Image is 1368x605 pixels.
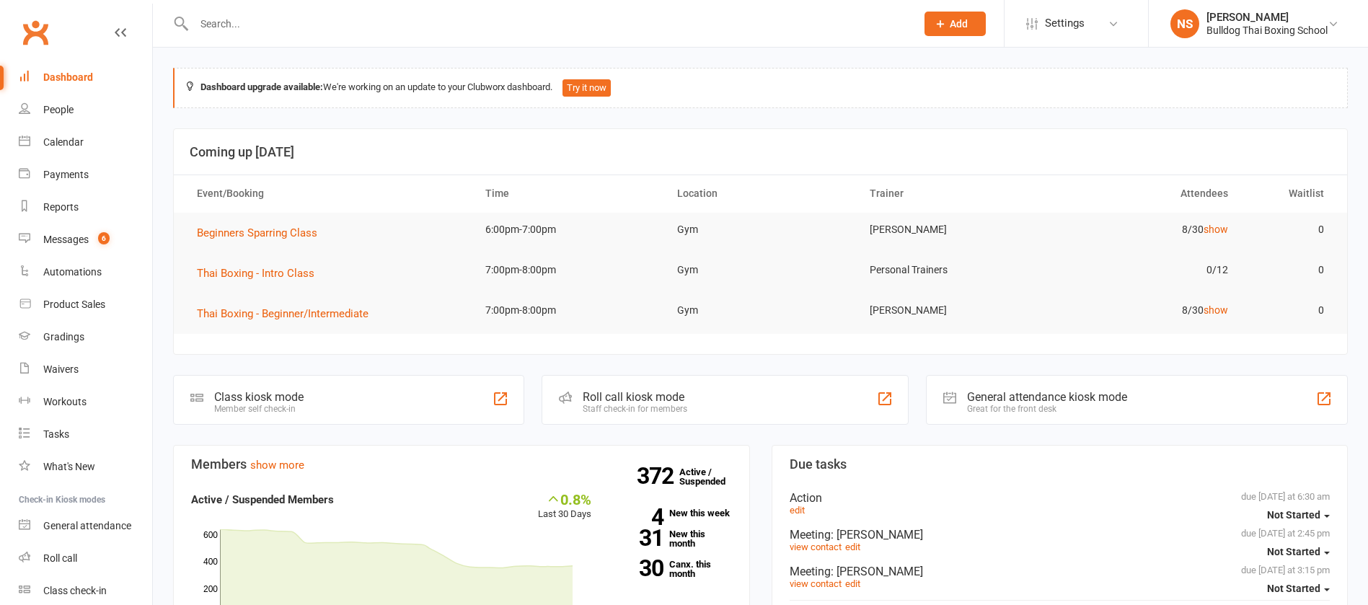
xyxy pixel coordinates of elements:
[664,293,856,327] td: Gym
[664,175,856,212] th: Location
[790,528,1331,542] div: Meeting
[857,175,1049,212] th: Trainer
[1267,509,1320,521] span: Not Started
[98,232,110,244] span: 6
[790,565,1331,578] div: Meeting
[1049,213,1240,247] td: 8/30
[613,506,663,528] strong: 4
[197,307,369,320] span: Thai Boxing - Beginner/Intermediate
[214,390,304,404] div: Class kiosk mode
[613,529,732,548] a: 31New this month
[43,428,69,440] div: Tasks
[191,457,732,472] h3: Members
[613,560,732,578] a: 30Canx. this month
[19,191,152,224] a: Reports
[1267,539,1330,565] button: Not Started
[19,159,152,191] a: Payments
[950,18,968,30] span: Add
[250,459,304,472] a: show more
[967,390,1127,404] div: General attendance kiosk mode
[43,331,84,343] div: Gradings
[790,505,805,516] a: edit
[831,528,923,542] span: : [PERSON_NAME]
[679,456,743,497] a: 372Active / Suspended
[845,578,860,589] a: edit
[613,527,663,549] strong: 31
[19,321,152,353] a: Gradings
[191,493,334,506] strong: Active / Suspended Members
[19,386,152,418] a: Workouts
[1206,24,1328,37] div: Bulldog Thai Boxing School
[43,266,102,278] div: Automations
[43,585,107,596] div: Class check-in
[19,61,152,94] a: Dashboard
[1045,7,1085,40] span: Settings
[43,299,105,310] div: Product Sales
[19,451,152,483] a: What's New
[197,224,327,242] button: Beginners Sparring Class
[831,565,923,578] span: : [PERSON_NAME]
[613,508,732,518] a: 4New this week
[1267,583,1320,594] span: Not Started
[43,461,95,472] div: What's New
[857,213,1049,247] td: [PERSON_NAME]
[538,491,591,522] div: Last 30 Days
[43,396,87,407] div: Workouts
[19,418,152,451] a: Tasks
[43,520,131,531] div: General attendance
[1241,175,1337,212] th: Waitlist
[613,557,663,579] strong: 30
[538,491,591,507] div: 0.8%
[19,94,152,126] a: People
[17,14,53,50] a: Clubworx
[1204,304,1228,316] a: show
[472,253,664,287] td: 7:00pm-8:00pm
[19,256,152,288] a: Automations
[1049,293,1240,327] td: 8/30
[1267,502,1330,528] button: Not Started
[857,293,1049,327] td: [PERSON_NAME]
[43,201,79,213] div: Reports
[200,81,323,92] strong: Dashboard upgrade available:
[924,12,986,36] button: Add
[43,363,79,375] div: Waivers
[583,390,687,404] div: Roll call kiosk mode
[790,491,1331,505] div: Action
[43,234,89,245] div: Messages
[472,175,664,212] th: Time
[562,79,611,97] button: Try it now
[1267,575,1330,601] button: Not Started
[472,293,664,327] td: 7:00pm-8:00pm
[197,305,379,322] button: Thai Boxing - Beginner/Intermediate
[1241,213,1337,247] td: 0
[472,213,664,247] td: 6:00pm-7:00pm
[19,353,152,386] a: Waivers
[43,169,89,180] div: Payments
[19,126,152,159] a: Calendar
[790,457,1331,472] h3: Due tasks
[43,552,77,564] div: Roll call
[197,226,317,239] span: Beginners Sparring Class
[197,265,325,282] button: Thai Boxing - Intro Class
[1204,224,1228,235] a: show
[173,68,1348,108] div: We're working on an update to your Clubworx dashboard.
[1241,293,1337,327] td: 0
[1049,253,1240,287] td: 0/12
[43,104,74,115] div: People
[664,253,856,287] td: Gym
[845,542,860,552] a: edit
[664,213,856,247] td: Gym
[197,267,314,280] span: Thai Boxing - Intro Class
[190,145,1331,159] h3: Coming up [DATE]
[790,578,842,589] a: view contact
[214,404,304,414] div: Member self check-in
[1206,11,1328,24] div: [PERSON_NAME]
[637,465,679,487] strong: 372
[184,175,472,212] th: Event/Booking
[1241,253,1337,287] td: 0
[857,253,1049,287] td: Personal Trainers
[1049,175,1240,212] th: Attendees
[967,404,1127,414] div: Great for the front desk
[19,542,152,575] a: Roll call
[583,404,687,414] div: Staff check-in for members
